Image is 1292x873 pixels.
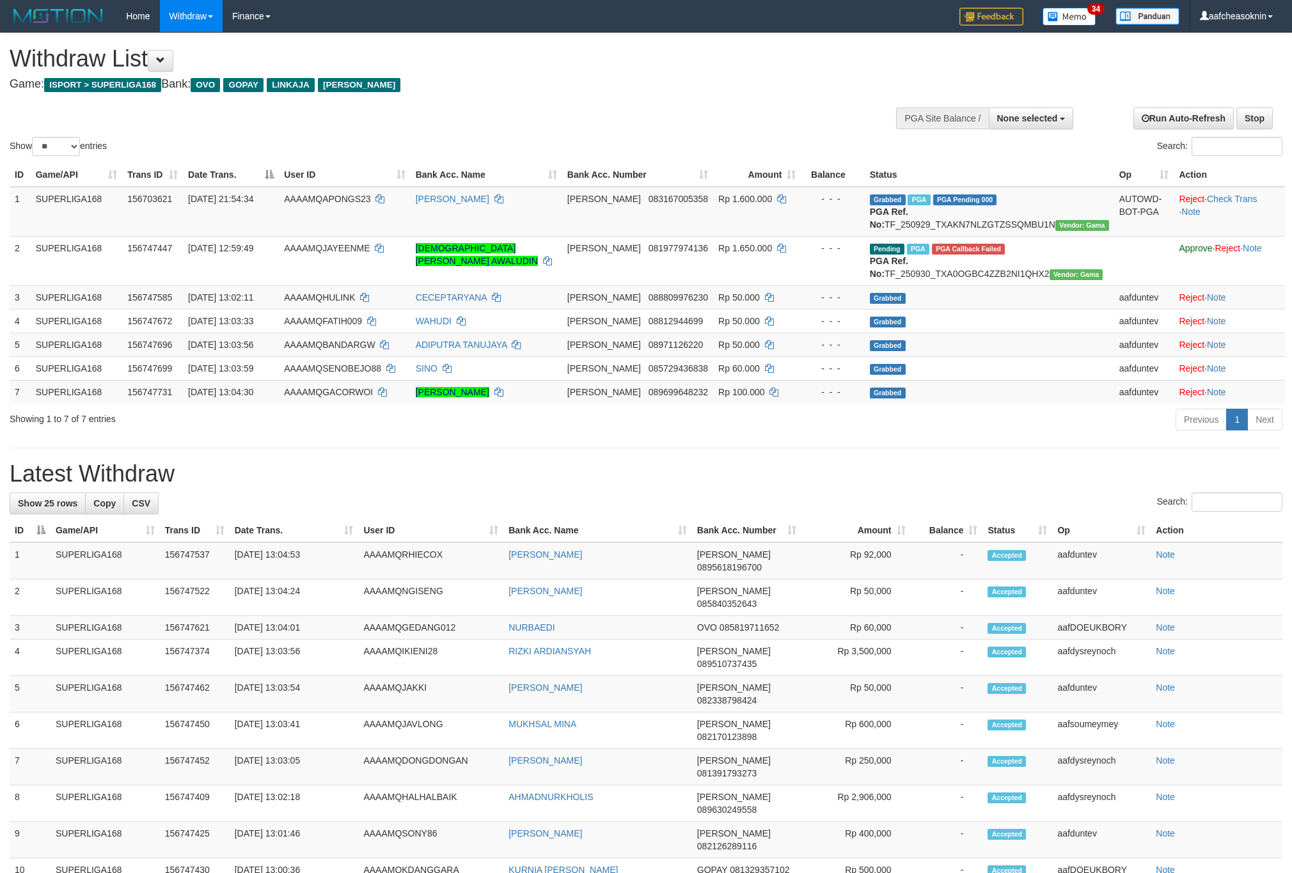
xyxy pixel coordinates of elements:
td: TF_250930_TXA0OGBC4ZZB2NI1QHX2 [865,236,1114,285]
span: Accepted [988,586,1026,597]
td: SUPERLIGA168 [51,616,160,640]
td: aafduntev [1114,333,1174,356]
th: Status: activate to sort column ascending [982,519,1052,542]
a: Note [1156,719,1175,729]
span: Copy 082126289116 to clipboard [697,841,757,851]
input: Search: [1192,137,1282,156]
a: Note [1156,646,1175,656]
th: Action [1174,163,1285,187]
td: 3 [10,616,51,640]
td: 1 [10,187,31,237]
a: [PERSON_NAME] [416,387,489,397]
a: [PERSON_NAME] [508,828,582,838]
span: [PERSON_NAME] [567,340,641,350]
span: Copy 081977974136 to clipboard [649,243,708,253]
a: Reject [1179,316,1204,326]
a: Check Trans [1207,194,1257,204]
a: Run Auto-Refresh [1133,107,1234,129]
div: - - - [806,362,859,375]
td: aafduntev [1052,542,1151,579]
td: 7 [10,380,31,404]
span: Copy 08812944699 to clipboard [649,316,704,326]
span: AAAAMQSENOBEJO88 [284,363,381,374]
label: Search: [1157,137,1282,156]
th: Amount: activate to sort column ascending [713,163,801,187]
span: Rp 50.000 [718,340,760,350]
td: AAAAMQDONGDONGAN [358,749,503,785]
th: Game/API: activate to sort column ascending [51,519,160,542]
td: aafduntev [1114,309,1174,333]
img: panduan.png [1115,8,1179,25]
span: Marked by aafsoumeymey [907,244,929,255]
span: Accepted [988,792,1026,803]
td: Rp 250,000 [801,749,911,785]
td: aafduntev [1052,822,1151,858]
span: AAAAMQAPONGS23 [284,194,370,204]
td: - [911,542,983,579]
td: AAAAMQNGISENG [358,579,503,616]
a: Next [1247,409,1282,430]
td: - [911,785,983,822]
td: [DATE] 13:03:41 [230,712,359,749]
a: Note [1243,243,1262,253]
a: Note [1156,792,1175,802]
span: [PERSON_NAME] [697,792,771,802]
span: Rp 1.650.000 [718,243,772,253]
a: Note [1207,292,1226,303]
a: CSV [123,492,159,514]
td: - [911,712,983,749]
span: [DATE] 13:04:30 [188,387,253,397]
span: [PERSON_NAME] [697,586,771,596]
th: Bank Acc. Name: activate to sort column ascending [503,519,692,542]
span: [PERSON_NAME] [697,646,771,656]
td: SUPERLIGA168 [31,187,123,237]
img: MOTION_logo.png [10,6,107,26]
span: Copy 08971126220 to clipboard [649,340,704,350]
td: aafduntev [1114,285,1174,309]
td: SUPERLIGA168 [51,542,160,579]
td: 3 [10,285,31,309]
span: Accepted [988,647,1026,657]
label: Show entries [10,137,107,156]
td: [DATE] 13:03:05 [230,749,359,785]
span: PGA Error [932,244,1005,255]
a: [PERSON_NAME] [508,549,582,560]
a: Note [1156,828,1175,838]
td: SUPERLIGA168 [31,309,123,333]
a: Reject [1179,292,1204,303]
span: [DATE] 13:03:33 [188,316,253,326]
b: PGA Ref. No: [870,207,908,230]
td: SUPERLIGA168 [51,640,160,676]
td: AUTOWD-BOT-PGA [1114,187,1174,237]
th: ID [10,163,31,187]
td: 156747462 [160,676,230,712]
td: AAAAMQJAVLONG [358,712,503,749]
td: [DATE] 13:04:53 [230,542,359,579]
a: SINO [416,363,437,374]
span: [PERSON_NAME] [697,682,771,693]
span: Copy [93,498,116,508]
span: Grabbed [870,293,906,304]
span: OVO [697,622,717,633]
th: Date Trans.: activate to sort column ascending [230,519,359,542]
a: Note [1156,622,1175,633]
span: OVO [191,78,220,92]
a: Note [1181,207,1201,217]
span: Rp 50.000 [718,292,760,303]
td: 156747621 [160,616,230,640]
span: [PERSON_NAME] [697,755,771,766]
td: aafdysreynoch [1052,640,1151,676]
span: AAAAMQHULINK [284,292,355,303]
h1: Latest Withdraw [10,461,1282,487]
a: NURBAEDI [508,622,555,633]
td: Rp 50,000 [801,676,911,712]
td: - [911,749,983,785]
td: AAAAMQGEDANG012 [358,616,503,640]
a: Copy [85,492,124,514]
td: 156747374 [160,640,230,676]
div: Showing 1 to 7 of 7 entries [10,407,529,425]
td: 2 [10,236,31,285]
td: 4 [10,640,51,676]
td: 156747522 [160,579,230,616]
td: aafdysreynoch [1052,749,1151,785]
